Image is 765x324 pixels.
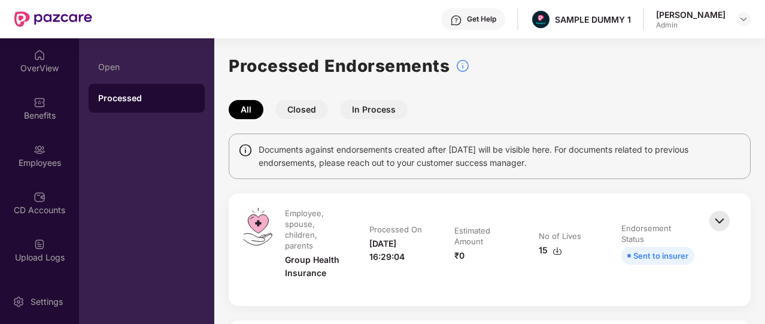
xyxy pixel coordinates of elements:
img: svg+xml;base64,PHN2ZyBpZD0iSG9tZSIgeG1sbnM9Imh0dHA6Ly93d3cudzMub3JnLzIwMDAvc3ZnIiB3aWR0aD0iMjAiIG... [34,49,45,61]
div: Open [98,62,195,72]
div: ₹0 [454,249,465,262]
img: Pazcare_Alternative_logo-01-01.png [532,11,550,28]
span: Documents against endorsements created after [DATE] will be visible here. For documents related t... [259,143,741,169]
img: svg+xml;base64,PHN2ZyBpZD0iQ0RfQWNjb3VudHMiIGRhdGEtbmFtZT0iQ0QgQWNjb3VudHMiIHhtbG5zPSJodHRwOi8vd3... [34,191,45,203]
img: svg+xml;base64,PHN2ZyBpZD0iSW5mb18tXzMyeDMyIiBkYXRhLW5hbWU9IkluZm8gLSAzMngzMiIgeG1sbnM9Imh0dHA6Ly... [456,59,470,73]
img: svg+xml;base64,PHN2ZyBpZD0iU2V0dGluZy0yMHgyMCIgeG1sbnM9Imh0dHA6Ly93d3cudzMub3JnLzIwMDAvc3ZnIiB3aW... [13,296,25,308]
img: New Pazcare Logo [14,11,92,27]
div: 15 [539,244,562,257]
div: Employee, spouse, children, parents [285,208,343,251]
div: Group Health Insurance [285,253,345,280]
img: svg+xml;base64,PHN2ZyBpZD0iSW5mbyIgeG1sbnM9Imh0dHA6Ly93d3cudzMub3JnLzIwMDAvc3ZnIiB3aWR0aD0iMTQiIG... [238,143,253,158]
div: Processed On [369,224,422,235]
img: svg+xml;base64,PHN2ZyBpZD0iQmVuZWZpdHMiIHhtbG5zPSJodHRwOi8vd3d3LnczLm9yZy8yMDAwL3N2ZyIgd2lkdGg9Ij... [34,96,45,108]
img: svg+xml;base64,PHN2ZyBpZD0iQmFjay0zMngzMiIgeG1sbnM9Imh0dHA6Ly93d3cudzMub3JnLzIwMDAvc3ZnIiB3aWR0aD... [706,208,733,234]
div: Estimated Amount [454,225,512,247]
div: Sent to insurer [633,249,688,262]
div: [DATE] 16:29:04 [369,237,430,264]
div: No of Lives [539,231,581,241]
img: svg+xml;base64,PHN2ZyBpZD0iRHJvcGRvd24tMzJ4MzIiIHhtbG5zPSJodHRwOi8vd3d3LnczLm9yZy8yMDAwL3N2ZyIgd2... [739,14,748,24]
div: Admin [656,20,725,30]
img: svg+xml;base64,PHN2ZyB4bWxucz0iaHR0cDovL3d3dy53My5vcmcvMjAwMC9zdmciIHdpZHRoPSI0OS4zMiIgaGVpZ2h0PS... [243,208,272,246]
img: svg+xml;base64,PHN2ZyBpZD0iSGVscC0zMngzMiIgeG1sbnM9Imh0dHA6Ly93d3cudzMub3JnLzIwMDAvc3ZnIiB3aWR0aD... [450,14,462,26]
div: Endorsement Status [621,223,692,244]
img: svg+xml;base64,PHN2ZyBpZD0iRW1wbG95ZWVzIiB4bWxucz0iaHR0cDovL3d3dy53My5vcmcvMjAwMC9zdmciIHdpZHRoPS... [34,144,45,156]
div: Get Help [467,14,496,24]
h1: Processed Endorsements [229,53,450,79]
button: In Process [340,100,408,119]
button: All [229,100,263,119]
button: Closed [275,100,328,119]
div: [PERSON_NAME] [656,9,725,20]
div: Settings [27,296,66,308]
div: Processed [98,92,195,104]
img: svg+xml;base64,PHN2ZyBpZD0iVXBsb2FkX0xvZ3MiIGRhdGEtbmFtZT0iVXBsb2FkIExvZ3MiIHhtbG5zPSJodHRwOi8vd3... [34,238,45,250]
div: SAMPLE DUMMY 1 [555,14,631,25]
img: svg+xml;base64,PHN2ZyBpZD0iRG93bmxvYWQtMzJ4MzIiIHhtbG5zPSJodHRwOi8vd3d3LnczLm9yZy8yMDAwL3N2ZyIgd2... [552,246,562,256]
